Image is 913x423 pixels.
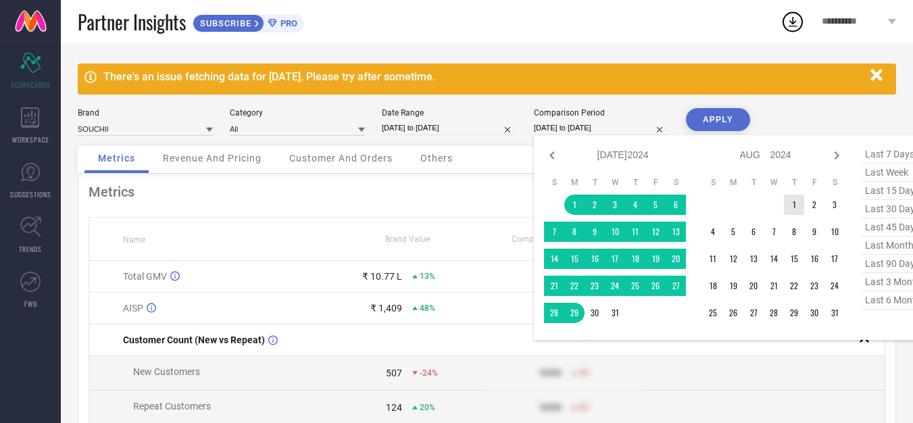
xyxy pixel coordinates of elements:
th: Monday [564,177,585,188]
td: Wed Jul 10 2024 [605,222,625,242]
div: Brand [78,108,213,118]
td: Sat Aug 24 2024 [824,276,845,296]
td: Fri Aug 23 2024 [804,276,824,296]
span: -24% [420,368,438,378]
td: Sat Jul 20 2024 [666,249,686,269]
td: Sun Jul 21 2024 [544,276,564,296]
div: ₹ 10.77 L [362,271,402,282]
td: Fri Aug 09 2024 [804,222,824,242]
td: Sat Aug 31 2024 [824,303,845,323]
td: Tue Aug 20 2024 [743,276,764,296]
td: Tue Jul 02 2024 [585,195,605,215]
td: Wed Jul 31 2024 [605,303,625,323]
td: Wed Jul 03 2024 [605,195,625,215]
span: 50 [579,368,589,378]
span: AISP [123,303,143,314]
td: Tue Jul 16 2024 [585,249,605,269]
input: Select date range [382,121,517,135]
div: Comparison Period [534,108,669,118]
div: ₹ 1,409 [370,303,402,314]
td: Thu Aug 22 2024 [784,276,804,296]
th: Wednesday [764,177,784,188]
td: Mon Jul 01 2024 [564,195,585,215]
td: Wed Aug 14 2024 [764,249,784,269]
td: Fri Aug 30 2024 [804,303,824,323]
td: Mon Aug 05 2024 [723,222,743,242]
td: Thu Aug 29 2024 [784,303,804,323]
td: Sun Jul 07 2024 [544,222,564,242]
span: Name [123,235,145,245]
td: Mon Aug 12 2024 [723,249,743,269]
th: Monday [723,177,743,188]
th: Friday [804,177,824,188]
td: Sun Jul 28 2024 [544,303,564,323]
td: Tue Aug 13 2024 [743,249,764,269]
td: Sat Jul 27 2024 [666,276,686,296]
div: Date Range [382,108,517,118]
span: Competitors Value [512,234,580,244]
td: Sat Aug 17 2024 [824,249,845,269]
th: Tuesday [743,177,764,188]
span: Customer And Orders [289,153,393,164]
span: PRO [277,18,297,28]
td: Mon Jul 29 2024 [564,303,585,323]
span: 20% [420,403,435,412]
td: Wed Aug 21 2024 [764,276,784,296]
td: Sun Aug 25 2024 [703,303,723,323]
div: 9999 [540,368,562,378]
span: 13% [420,272,435,281]
td: Thu Aug 08 2024 [784,222,804,242]
td: Fri Jul 19 2024 [645,249,666,269]
span: WORKSPACE [12,134,49,145]
td: Tue Jul 30 2024 [585,303,605,323]
span: Brand Value [385,234,430,244]
td: Thu Jul 04 2024 [625,195,645,215]
td: Tue Aug 06 2024 [743,222,764,242]
span: Total GMV [123,271,167,282]
td: Fri Jul 26 2024 [645,276,666,296]
div: Previous month [544,147,560,164]
td: Tue Jul 23 2024 [585,276,605,296]
div: Open download list [781,9,805,34]
span: Repeat Customers [133,401,211,412]
td: Thu Jul 18 2024 [625,249,645,269]
div: There's an issue fetching data for [DATE]. Please try after sometime. [103,70,864,83]
button: APPLY [686,108,750,131]
div: Metrics [89,184,885,200]
td: Wed Aug 28 2024 [764,303,784,323]
input: Select comparison period [534,121,669,135]
th: Friday [645,177,666,188]
th: Saturday [824,177,845,188]
span: Revenue And Pricing [163,153,262,164]
td: Sun Aug 11 2024 [703,249,723,269]
a: SUBSCRIBEPRO [193,11,304,32]
td: Wed Jul 24 2024 [605,276,625,296]
td: Sat Aug 03 2024 [824,195,845,215]
td: Mon Jul 08 2024 [564,222,585,242]
td: Mon Jul 15 2024 [564,249,585,269]
th: Saturday [666,177,686,188]
td: Wed Aug 07 2024 [764,222,784,242]
span: TRENDS [19,244,42,254]
td: Tue Aug 27 2024 [743,303,764,323]
td: Fri Aug 16 2024 [804,249,824,269]
td: Mon Aug 26 2024 [723,303,743,323]
span: 50 [579,403,589,412]
th: Tuesday [585,177,605,188]
th: Thursday [625,177,645,188]
td: Sat Jul 06 2024 [666,195,686,215]
td: Sat Jul 13 2024 [666,222,686,242]
span: Metrics [98,153,135,164]
th: Thursday [784,177,804,188]
td: Sun Aug 04 2024 [703,222,723,242]
td: Fri Jul 05 2024 [645,195,666,215]
div: 507 [386,368,402,378]
td: Thu Jul 11 2024 [625,222,645,242]
span: FWD [24,299,37,309]
span: Others [420,153,453,164]
div: Next month [829,147,845,164]
td: Thu Aug 15 2024 [784,249,804,269]
span: Partner Insights [78,8,186,36]
td: Fri Jul 12 2024 [645,222,666,242]
div: 9999 [540,402,562,413]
